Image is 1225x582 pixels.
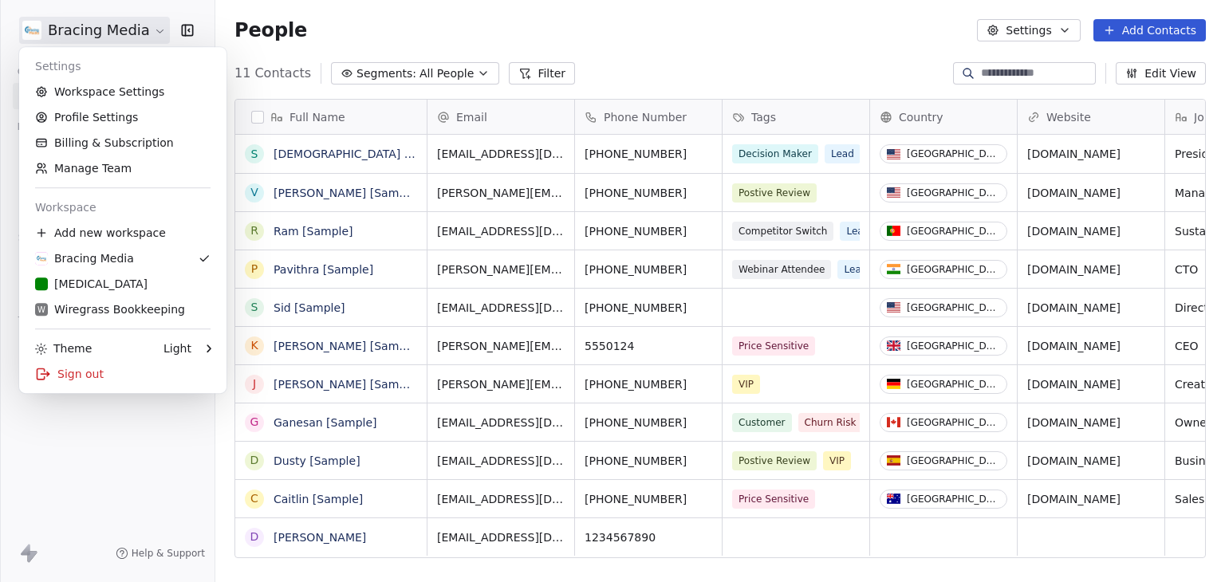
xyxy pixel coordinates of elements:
a: Workspace Settings [26,79,220,104]
div: [MEDICAL_DATA] [35,276,148,292]
div: Wiregrass Bookkeeping [35,301,185,317]
div: Add new workspace [26,220,220,246]
a: Manage Team [26,155,220,181]
div: Settings [26,53,220,79]
div: Sign out [26,361,220,387]
div: Bracing Media [35,250,134,266]
span: W [37,304,45,316]
div: Light [163,340,191,356]
img: bracingmedia.png [35,252,48,265]
div: Workspace [26,195,220,220]
div: Theme [35,340,92,356]
a: Billing & Subscription [26,130,220,155]
a: Profile Settings [26,104,220,130]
